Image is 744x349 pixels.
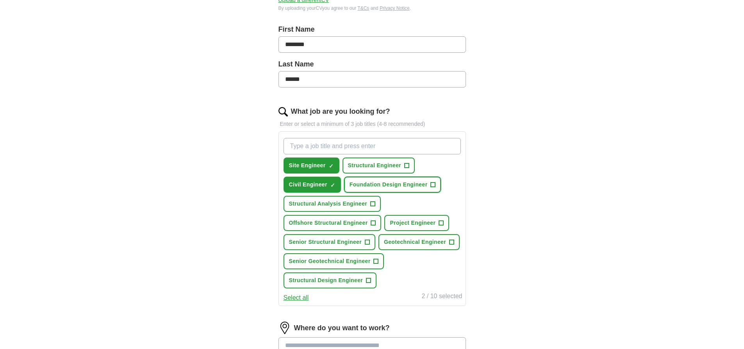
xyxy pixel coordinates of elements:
div: 2 / 10 selected [421,292,462,302]
span: Foundation Design Engineer [350,181,428,189]
button: Offshore Structural Engineer [284,215,382,231]
label: Last Name [278,59,466,70]
button: Select all [284,293,309,302]
button: Site Engineer✓ [284,157,339,174]
button: Geotechnical Engineer [378,234,460,250]
button: Project Engineer [384,215,449,231]
span: Civil Engineer [289,181,327,189]
label: Where do you want to work? [294,323,390,333]
span: Offshore Structural Engineer [289,219,368,227]
img: search.png [278,107,288,116]
a: Privacy Notice [380,5,410,11]
button: Senior Structural Engineer [284,234,375,250]
button: Structural Engineer [343,157,415,174]
button: Structural Analysis Engineer [284,196,381,212]
span: Senior Structural Engineer [289,238,362,246]
span: Structural Design Engineer [289,276,363,285]
label: What job are you looking for? [291,106,390,117]
input: Type a job title and press enter [284,138,461,154]
button: Foundation Design Engineer [344,177,441,193]
span: Geotechnical Engineer [384,238,446,246]
span: Site Engineer [289,161,326,170]
label: First Name [278,24,466,35]
span: Structural Analysis Engineer [289,200,368,208]
span: Senior Geotechnical Engineer [289,257,371,265]
img: location.png [278,322,291,334]
span: Structural Engineer [348,161,401,170]
span: ✓ [329,163,334,169]
div: By uploading your CV you agree to our and . [278,5,466,12]
button: Senior Geotechnical Engineer [284,253,384,269]
span: Project Engineer [390,219,435,227]
span: ✓ [330,182,335,188]
a: T&Cs [357,5,369,11]
button: Civil Engineer✓ [284,177,341,193]
p: Enter or select a minimum of 3 job titles (4-8 recommended) [278,120,466,128]
button: Structural Design Engineer [284,272,377,288]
